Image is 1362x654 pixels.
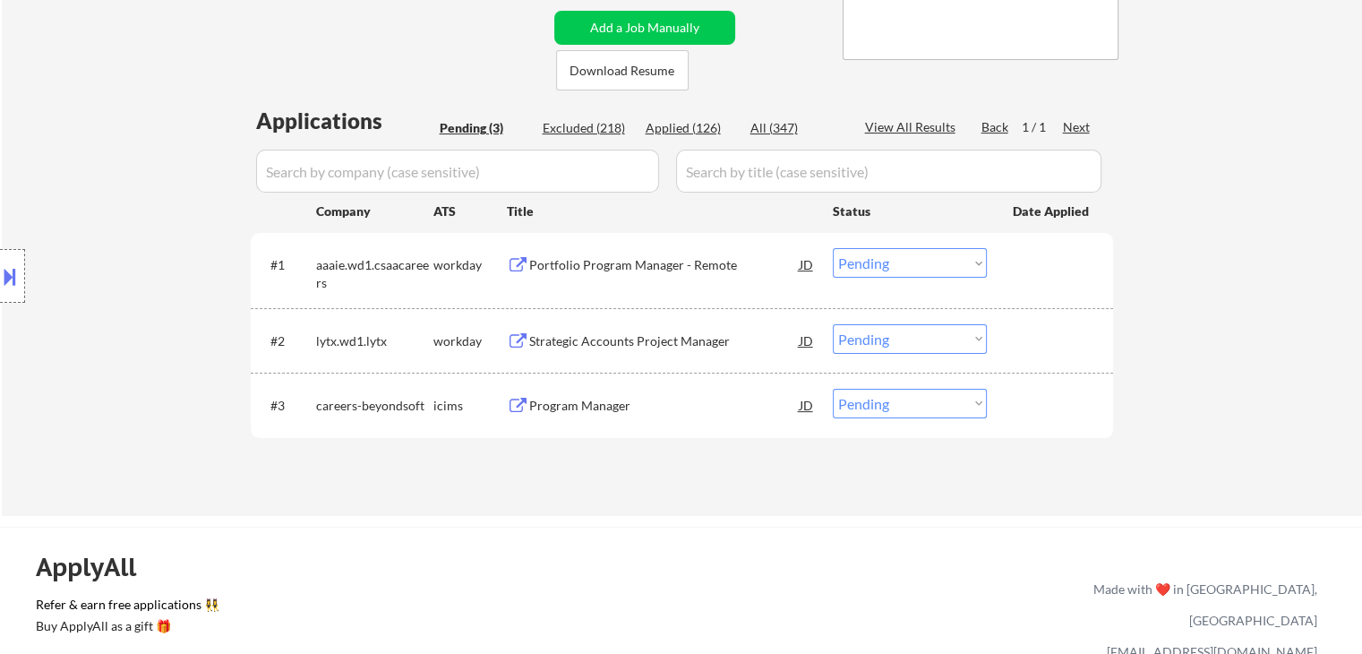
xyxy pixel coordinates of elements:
div: Date Applied [1013,202,1092,220]
button: Download Resume [556,50,689,90]
div: Next [1063,118,1092,136]
div: Title [507,202,816,220]
div: icims [433,397,507,415]
div: Buy ApplyAll as a gift 🎁 [36,620,215,632]
div: Back [981,118,1010,136]
div: Made with ❤️ in [GEOGRAPHIC_DATA], [GEOGRAPHIC_DATA] [1086,573,1317,636]
div: Status [833,194,987,227]
div: ApplyAll [36,552,157,582]
button: Add a Job Manually [554,11,735,45]
div: workday [433,256,507,274]
div: View All Results [865,118,961,136]
div: aaaie.wd1.csaacareers [316,256,433,291]
div: ATS [433,202,507,220]
div: Portfolio Program Manager - Remote [529,256,800,274]
div: lytx.wd1.lytx [316,332,433,350]
div: Strategic Accounts Project Manager [529,332,800,350]
div: JD [798,324,816,357]
div: JD [798,248,816,280]
a: Refer & earn free applications 👯‍♀️ [36,598,719,617]
input: Search by title (case sensitive) [676,150,1101,193]
div: JD [798,389,816,421]
div: careers-beyondsoft [316,397,433,415]
div: All (347) [750,119,840,137]
div: Pending (3) [440,119,529,137]
div: Excluded (218) [543,119,632,137]
input: Search by company (case sensitive) [256,150,659,193]
div: Applied (126) [646,119,735,137]
div: 1 / 1 [1022,118,1063,136]
div: Applications [256,110,433,132]
div: workday [433,332,507,350]
div: Company [316,202,433,220]
a: Buy ApplyAll as a gift 🎁 [36,617,215,640]
div: Program Manager [529,397,800,415]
